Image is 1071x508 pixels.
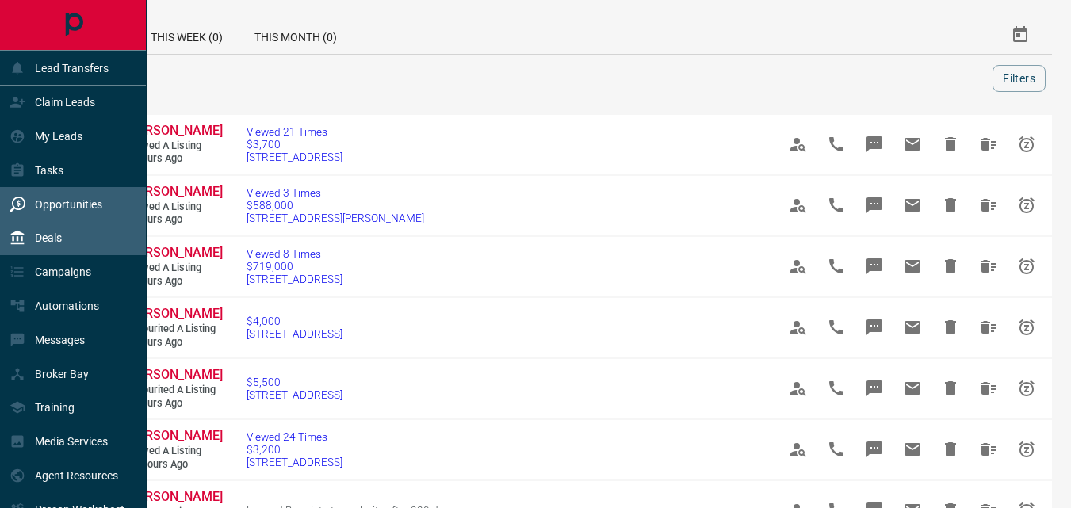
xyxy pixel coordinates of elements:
span: [PERSON_NAME] [127,367,223,382]
span: Call [817,369,855,407]
a: [PERSON_NAME] [127,306,222,323]
span: Snooze [1008,369,1046,407]
span: Email [893,308,931,346]
span: Hide All from Lynn Soulliere [970,247,1008,285]
span: 20 hours ago [127,458,222,472]
a: [PERSON_NAME] [127,367,222,384]
span: Snooze [1008,247,1046,285]
span: Favourited a Listing [127,384,222,397]
span: Call [817,430,855,468]
a: [PERSON_NAME] [127,123,222,139]
span: 3 hours ago [127,213,222,227]
span: Snooze [1008,186,1046,224]
a: $4,000[STREET_ADDRESS] [247,315,342,340]
span: Snooze [1008,308,1046,346]
span: Hide All from Saad Haneef [970,430,1008,468]
span: [PERSON_NAME] [127,184,223,199]
span: View Profile [779,247,817,285]
span: Email [893,186,931,224]
span: [STREET_ADDRESS] [247,388,342,401]
span: Message [855,247,893,285]
span: Hide [931,186,970,224]
a: [PERSON_NAME] [127,489,222,506]
span: View Profile [779,125,817,163]
span: $4,000 [247,315,342,327]
div: This Week (0) [135,16,239,54]
span: Snooze [1008,430,1046,468]
a: Viewed 8 Times$719,000[STREET_ADDRESS] [247,247,342,285]
span: Message [855,308,893,346]
span: [PERSON_NAME] [127,123,223,138]
span: [STREET_ADDRESS] [247,327,342,340]
span: [PERSON_NAME] [127,428,223,443]
a: Viewed 21 Times$3,700[STREET_ADDRESS] [247,125,342,163]
span: Call [817,247,855,285]
span: [PERSON_NAME] [127,306,223,321]
span: 6 hours ago [127,397,222,411]
span: 3 hours ago [127,275,222,288]
span: Call [817,186,855,224]
span: Snooze [1008,125,1046,163]
span: Hide [931,369,970,407]
span: Hide [931,430,970,468]
span: Hide [931,247,970,285]
span: 2 hours ago [127,152,222,166]
span: $588,000 [247,199,424,212]
span: Email [893,247,931,285]
span: $3,200 [247,443,342,456]
span: Viewed 24 Times [247,430,342,443]
a: $5,500[STREET_ADDRESS] [247,376,342,401]
span: Hide [931,125,970,163]
span: Hide [931,308,970,346]
span: Viewed 8 Times [247,247,342,260]
span: Hide All from Saad Haneef [970,125,1008,163]
span: Call [817,308,855,346]
span: Call [817,125,855,163]
span: Viewed a Listing [127,201,222,214]
span: Message [855,186,893,224]
span: [PERSON_NAME] [127,245,223,260]
span: [STREET_ADDRESS] [247,456,342,468]
span: Email [893,369,931,407]
span: Message [855,125,893,163]
span: $5,500 [247,376,342,388]
span: [PERSON_NAME] [127,489,223,504]
span: Hide All from Robert Terpstra [970,369,1008,407]
span: Favourited a Listing [127,323,222,336]
span: Email [893,125,931,163]
span: Email [893,430,931,468]
div: This Month (0) [239,16,353,54]
span: Viewed a Listing [127,262,222,275]
span: Viewed a Listing [127,139,222,153]
span: [STREET_ADDRESS] [247,273,342,285]
span: Message [855,430,893,468]
span: Viewed 21 Times [247,125,342,138]
span: View Profile [779,186,817,224]
span: $719,000 [247,260,342,273]
span: View Profile [779,430,817,468]
a: [PERSON_NAME] [127,184,222,201]
button: Filters [993,65,1046,92]
a: [PERSON_NAME] [127,428,222,445]
span: Message [855,369,893,407]
span: [STREET_ADDRESS] [247,151,342,163]
button: Select Date Range [1001,16,1039,54]
a: Viewed 3 Times$588,000[STREET_ADDRESS][PERSON_NAME] [247,186,424,224]
span: Viewed 3 Times [247,186,424,199]
span: View Profile [779,369,817,407]
span: Viewed a Listing [127,445,222,458]
a: Viewed 24 Times$3,200[STREET_ADDRESS] [247,430,342,468]
span: 6 hours ago [127,336,222,349]
span: $3,700 [247,138,342,151]
span: [STREET_ADDRESS][PERSON_NAME] [247,212,424,224]
span: View Profile [779,308,817,346]
span: Hide All from Robert Terpstra [970,308,1008,346]
span: Hide All from Lynn Soulliere [970,186,1008,224]
a: [PERSON_NAME] [127,245,222,262]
